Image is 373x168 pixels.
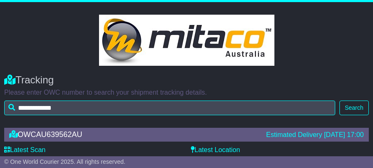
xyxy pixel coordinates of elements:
div: OWCAU639562AU [5,130,262,139]
div: Estimated Delivery [DATE] 17:00 [266,131,364,139]
label: Latest Scan [4,146,46,154]
label: Latest Location [191,146,240,154]
div: Tracking [4,74,369,86]
span: © One World Courier 2025. All rights reserved. [4,158,125,165]
img: GetCustomerLogo [99,15,274,66]
p: Please enter OWC number to search your shipment tracking details. [4,88,369,96]
button: Search [339,101,369,115]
